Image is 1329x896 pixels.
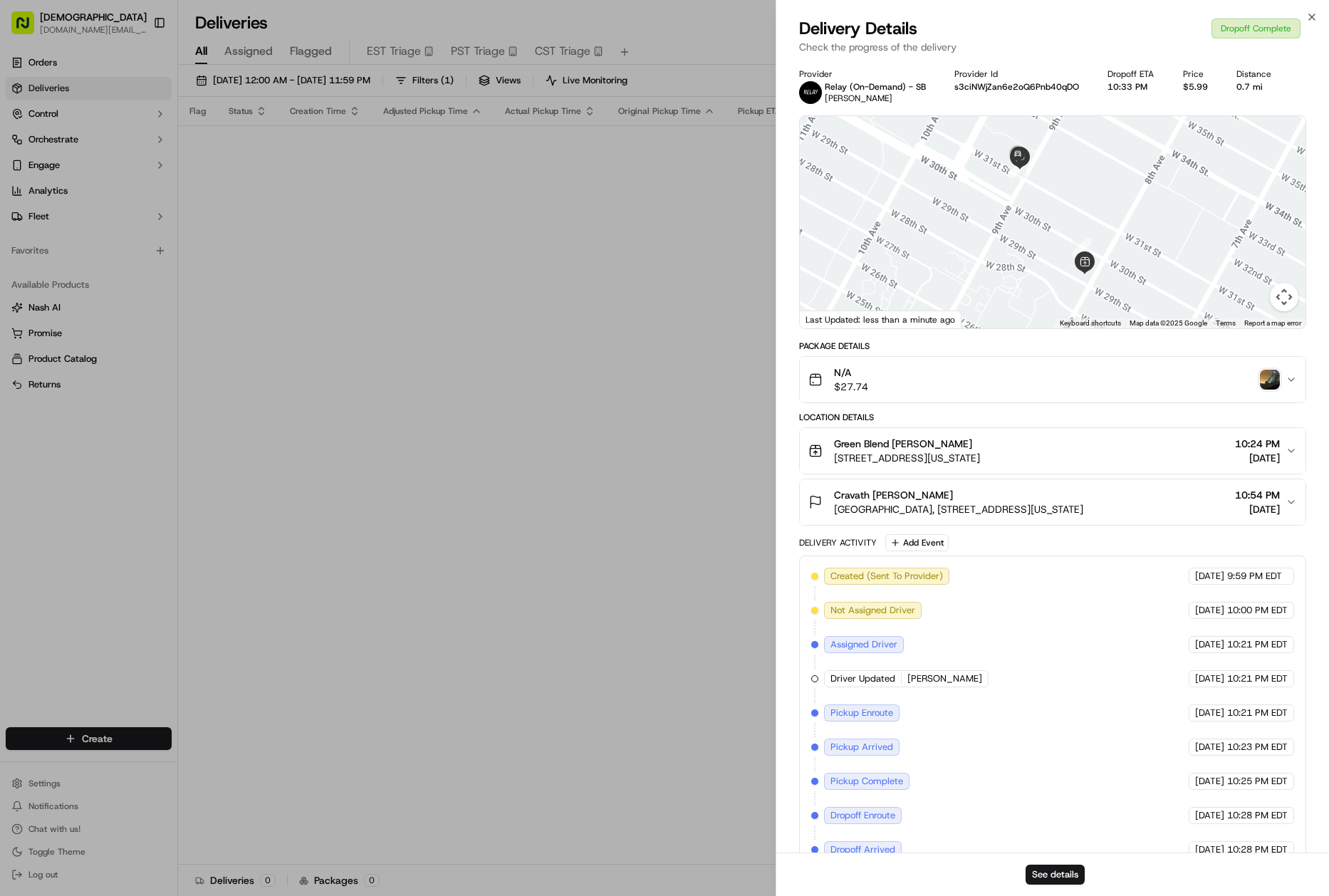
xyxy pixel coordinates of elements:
span: Pickup Arrived [830,741,893,754]
p: Check the progress of the delivery [799,40,1307,54]
span: [GEOGRAPHIC_DATA], [STREET_ADDRESS][US_STATE] [834,502,1083,516]
span: [DATE] [1235,451,1280,465]
span: [DATE] [1195,707,1224,719]
div: Distance [1236,68,1277,80]
p: Relay (On-Demand) - SB [825,81,926,93]
span: 10:23 PM EDT [1227,741,1288,754]
span: 10:21 PM EDT [1227,672,1288,685]
span: [DATE] [1195,775,1224,788]
span: [DATE] [1195,604,1224,617]
div: 0.7 mi [1236,81,1277,93]
button: Keyboard shortcuts [1060,318,1121,328]
span: Dropoff Arrived [830,843,895,856]
span: [DATE] [1195,638,1224,651]
span: 10:54 PM [1235,488,1280,502]
span: Created (Sent To Provider) [830,570,943,583]
span: 10:00 PM EDT [1227,604,1288,617]
a: Terms (opens in new tab) [1216,319,1236,327]
img: relay_logo_black.png [799,81,822,104]
span: Pickup Enroute [830,707,893,719]
span: [DATE] [1195,843,1224,856]
div: 10:33 PM [1107,81,1159,93]
button: s3ciNWjZan6e2oQ6Pnb40qDO [954,81,1079,93]
button: See details [1026,865,1085,885]
a: Report a map error [1244,319,1301,327]
span: Dropoff Enroute [830,809,895,822]
span: N/A [834,365,868,380]
span: $27.74 [834,380,868,394]
button: Cravath [PERSON_NAME][GEOGRAPHIC_DATA], [STREET_ADDRESS][US_STATE]10:54 PM[DATE] [800,479,1306,525]
span: 10:25 PM EDT [1227,775,1288,788]
span: [DATE] [1235,502,1280,516]
span: 10:21 PM EDT [1227,638,1288,651]
div: Location Details [799,412,1307,423]
div: 2 [1073,239,1091,257]
span: [DATE] [1195,570,1224,583]
span: Delivery Details [799,17,917,40]
button: Add Event [885,534,949,551]
img: Google [803,310,850,328]
span: Pickup Complete [830,775,903,788]
div: Delivery Activity [799,537,877,548]
div: Provider [799,68,932,80]
img: photo_proof_of_delivery image [1260,370,1280,390]
span: 9:59 PM EDT [1227,570,1282,583]
div: Package Details [799,340,1307,352]
span: [PERSON_NAME] [907,672,982,685]
button: N/A$27.74photo_proof_of_delivery image [800,357,1306,402]
span: [DATE] [1195,741,1224,754]
span: [PERSON_NAME] [825,93,892,104]
span: [DATE] [1195,672,1224,685]
span: [DATE] [1195,809,1224,822]
span: Green Blend [PERSON_NAME] [834,437,972,451]
span: Driver Updated [830,672,895,685]
span: Cravath [PERSON_NAME] [834,488,953,502]
span: 10:21 PM EDT [1227,707,1288,719]
div: $5.99 [1183,81,1214,93]
button: Map camera controls [1270,283,1298,311]
span: 10:24 PM [1235,437,1280,451]
span: 10:28 PM EDT [1227,809,1288,822]
span: Map data ©2025 Google [1130,319,1207,327]
span: Assigned Driver [830,638,897,651]
span: [STREET_ADDRESS][US_STATE] [834,451,980,465]
div: Price [1183,68,1214,80]
div: Last Updated: less than a minute ago [800,311,961,328]
button: Green Blend [PERSON_NAME][STREET_ADDRESS][US_STATE]10:24 PM[DATE] [800,428,1306,474]
div: Dropoff ETA [1107,68,1159,80]
a: Open this area in Google Maps (opens a new window) [803,310,850,328]
div: Provider Id [954,68,1085,80]
span: 10:28 PM EDT [1227,843,1288,856]
span: Not Assigned Driver [830,604,915,617]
